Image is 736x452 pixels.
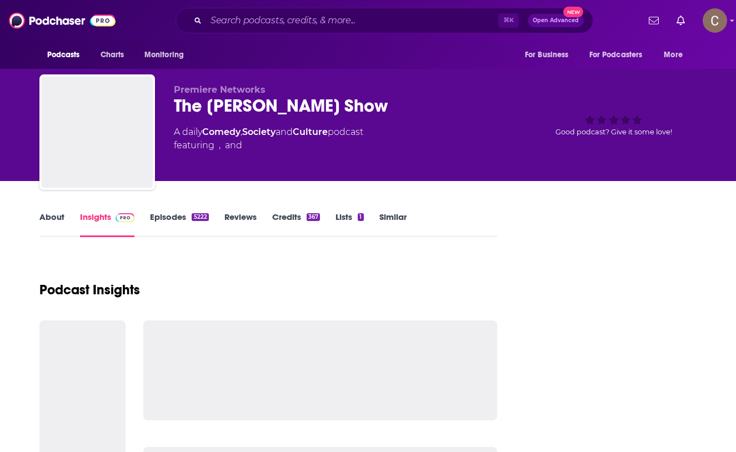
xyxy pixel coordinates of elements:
[225,139,242,152] span: and
[276,127,293,137] span: and
[224,212,257,237] a: Reviews
[192,213,208,221] div: 5222
[80,212,135,237] a: InsightsPodchaser Pro
[9,10,116,31] img: Podchaser - Follow, Share and Rate Podcasts
[656,44,697,66] button: open menu
[582,44,659,66] button: open menu
[336,212,363,237] a: Lists1
[174,84,266,95] span: Premiere Networks
[703,8,727,33] span: Logged in as clay.bolton
[517,44,583,66] button: open menu
[219,139,221,152] span: ,
[241,127,242,137] span: ,
[498,13,519,28] span: ⌘ K
[137,44,198,66] button: open menu
[528,14,584,27] button: Open AdvancedNew
[525,47,569,63] span: For Business
[174,139,363,152] span: featuring
[358,213,363,221] div: 1
[379,212,407,237] a: Similar
[293,127,328,137] a: Culture
[174,125,363,152] div: A daily podcast
[116,213,135,222] img: Podchaser Pro
[93,44,131,66] a: Charts
[39,282,140,298] h1: Podcast Insights
[39,212,64,237] a: About
[644,11,663,30] a: Show notifications dropdown
[176,8,593,33] div: Search podcasts, credits, & more...
[703,8,727,33] img: User Profile
[272,212,320,237] a: Credits367
[555,128,672,136] span: Good podcast? Give it some love!
[664,47,683,63] span: More
[307,213,320,221] div: 367
[150,212,208,237] a: Episodes5222
[533,18,579,23] span: Open Advanced
[672,11,689,30] a: Show notifications dropdown
[47,47,80,63] span: Podcasts
[144,47,184,63] span: Monitoring
[206,12,498,29] input: Search podcasts, credits, & more...
[101,47,124,63] span: Charts
[703,8,727,33] button: Show profile menu
[242,127,276,137] a: Society
[39,44,94,66] button: open menu
[563,7,583,17] span: New
[530,84,697,153] div: Good podcast? Give it some love!
[589,47,643,63] span: For Podcasters
[202,127,241,137] a: Comedy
